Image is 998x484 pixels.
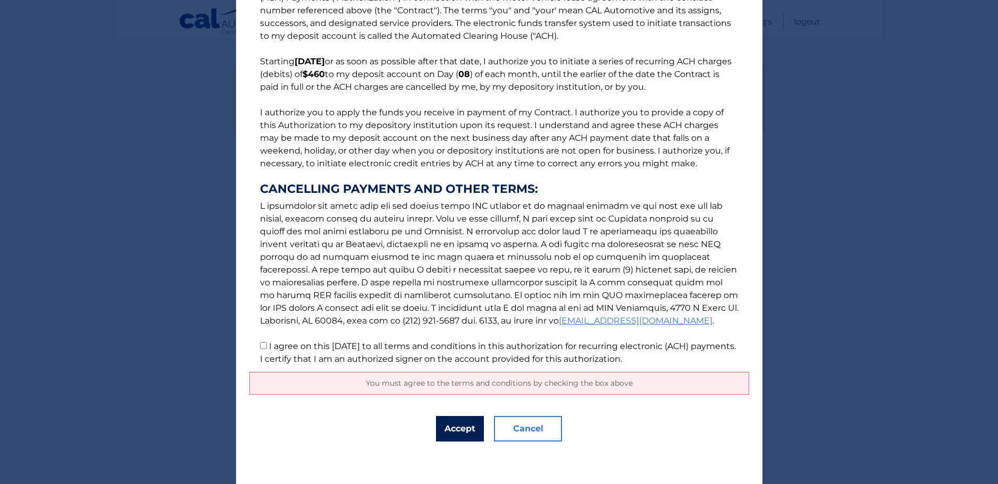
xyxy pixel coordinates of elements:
[295,56,325,66] b: [DATE]
[260,341,736,364] label: I agree on this [DATE] to all terms and conditions in this authorization for recurring electronic...
[559,316,712,326] a: [EMAIL_ADDRESS][DOMAIN_NAME]
[436,416,484,441] button: Accept
[260,183,739,196] strong: CANCELLING PAYMENTS AND OTHER TERMS:
[458,69,470,79] b: 08
[366,378,633,388] span: You must agree to the terms and conditions by checking the box above
[494,416,562,441] button: Cancel
[303,69,325,79] b: $460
